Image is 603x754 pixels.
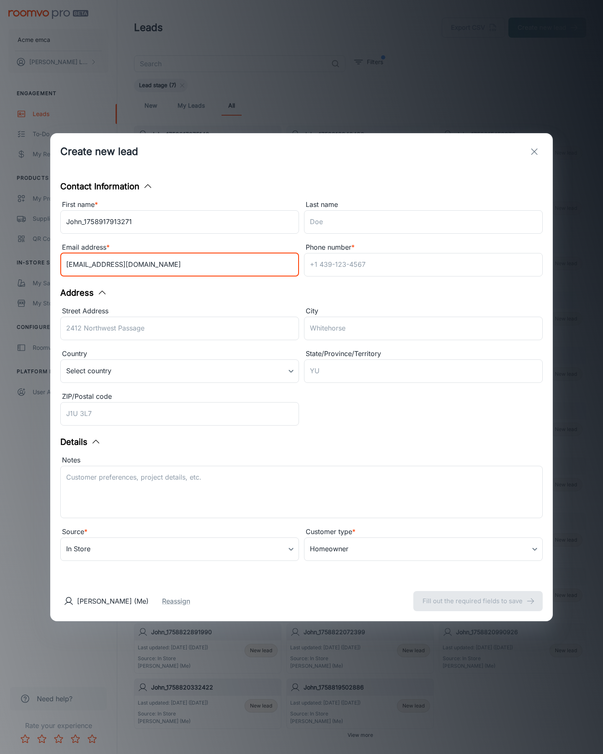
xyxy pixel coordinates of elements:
[60,359,299,383] div: Select country
[60,391,299,402] div: ZIP/Postal code
[304,253,543,276] input: +1 439-123-4567
[304,359,543,383] input: YU
[526,143,543,160] button: exit
[60,317,299,340] input: 2412 Northwest Passage
[60,436,101,448] button: Details
[162,596,190,606] button: Reassign
[77,596,149,606] p: [PERSON_NAME] (Me)
[60,402,299,426] input: J1U 3L7
[60,287,107,299] button: Address
[60,210,299,234] input: John
[304,210,543,234] input: Doe
[60,537,299,561] div: In Store
[304,527,543,537] div: Customer type
[60,455,543,466] div: Notes
[304,537,543,561] div: Homeowner
[304,349,543,359] div: State/Province/Territory
[60,253,299,276] input: myname@example.com
[60,242,299,253] div: Email address
[60,144,138,159] h1: Create new lead
[60,180,153,193] button: Contact Information
[60,306,299,317] div: Street Address
[304,199,543,210] div: Last name
[304,242,543,253] div: Phone number
[304,317,543,340] input: Whitehorse
[60,527,299,537] div: Source
[304,306,543,317] div: City
[60,349,299,359] div: Country
[60,199,299,210] div: First name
